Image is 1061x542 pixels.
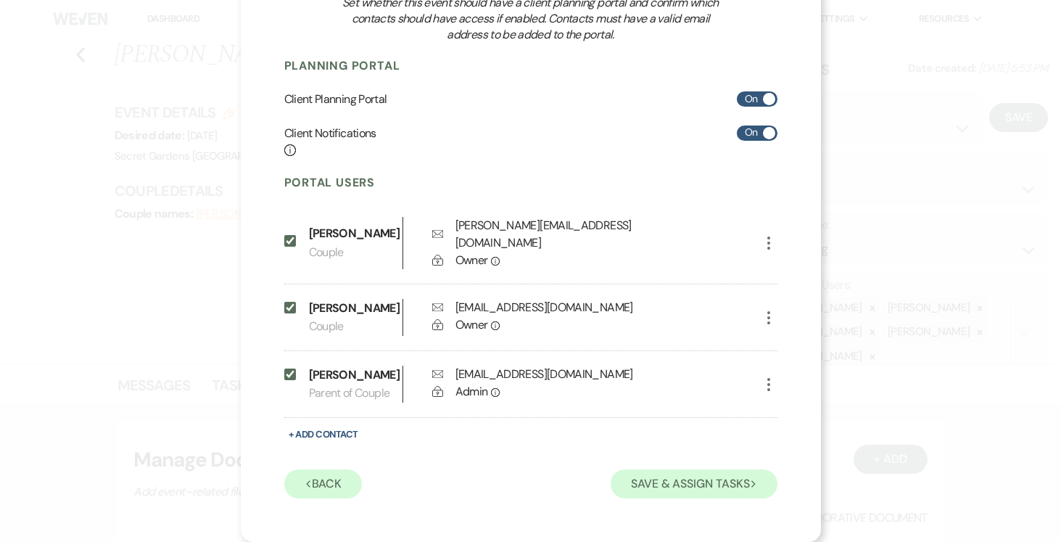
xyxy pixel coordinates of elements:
[455,217,679,252] div: [PERSON_NAME][EMAIL_ADDRESS][DOMAIN_NAME]
[284,425,363,443] button: + Add Contact
[309,224,395,243] p: [PERSON_NAME]
[309,243,402,262] p: Couple
[284,175,777,191] h4: Portal Users
[455,383,782,401] div: Admin
[455,252,782,269] div: Owner
[309,317,402,336] p: Couple
[745,123,758,141] span: On
[284,91,387,107] h6: Client Planning Portal
[284,469,363,498] button: Back
[455,299,633,316] div: [EMAIL_ADDRESS][DOMAIN_NAME]
[284,58,777,74] h4: Planning Portal
[309,384,402,403] p: Parent of Couple
[611,469,777,498] button: Save & Assign Tasks
[745,90,758,108] span: On
[309,299,395,318] p: [PERSON_NAME]
[309,366,395,385] p: [PERSON_NAME]
[284,126,376,158] h6: Client Notifications
[455,366,633,383] div: [EMAIL_ADDRESS][DOMAIN_NAME]
[455,316,782,334] div: Owner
